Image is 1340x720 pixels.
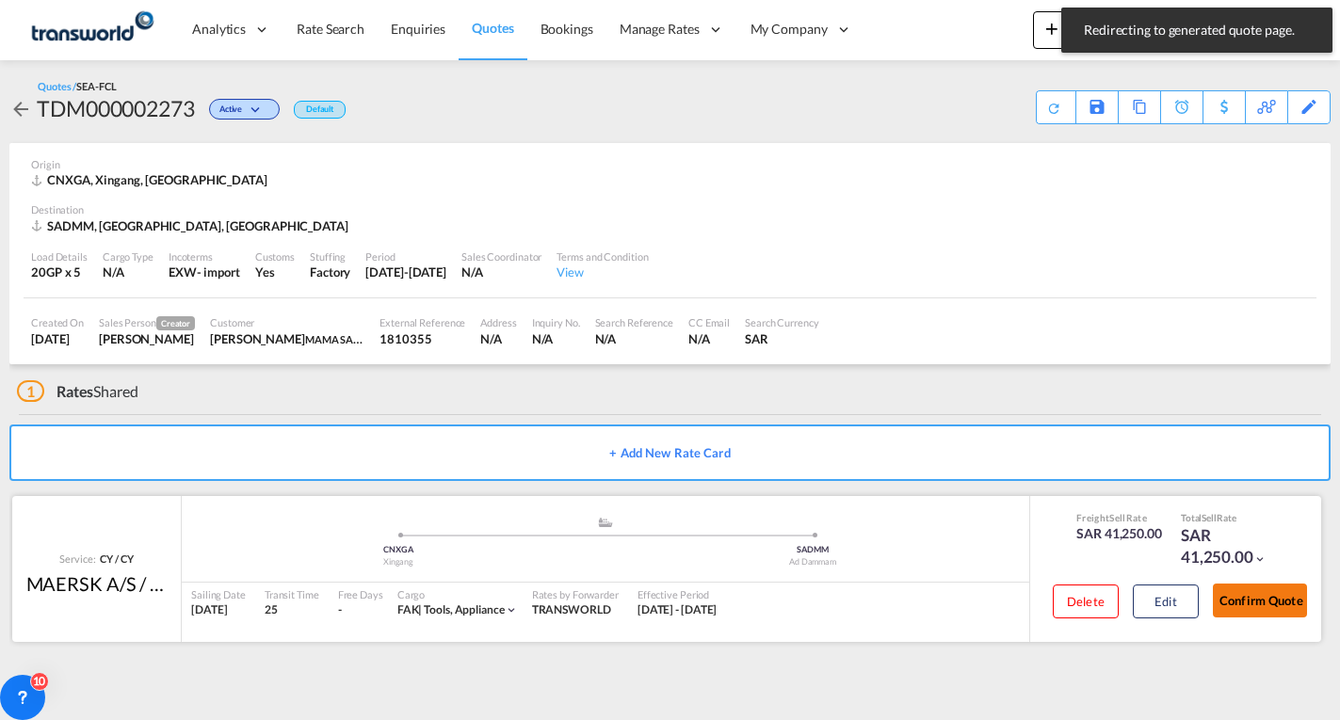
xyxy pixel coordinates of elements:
[338,602,342,618] div: -
[338,587,383,601] div: Free Days
[209,99,280,120] div: Change Status Here
[541,21,593,37] span: Bookings
[1053,584,1119,618] button: Delete
[31,217,353,234] div: SADMM, Ad Dammam, Middle East
[1109,512,1125,523] span: Sell
[255,264,295,280] div: Yes
[31,264,88,280] div: 20GP x 5
[31,202,1309,216] div: Destination
[210,315,364,329] div: Customer
[103,249,153,264] div: Cargo Type
[688,330,730,347] div: N/A
[169,249,240,264] div: Incoterms
[595,315,673,329] div: Search Reference
[365,264,446,280] div: 31 Aug 2025
[1181,511,1275,524] div: Total Rate
[557,264,648,280] div: View
[745,330,819,347] div: SAR
[37,93,195,123] div: TDM000002273
[480,330,516,347] div: N/A
[26,570,168,597] div: MAERSK A/S / TWKS-DAMMAM
[638,602,718,618] div: 23 Aug 2025 - 31 Aug 2025
[191,602,246,618] div: [DATE]
[305,331,539,346] span: MAMA SAUCE COMPANY FOR FOOD INDUSTRIES
[9,424,1331,481] button: + Add New Rate Card
[57,382,94,400] span: Rates
[9,93,37,123] div: icon-arrow-left
[1253,552,1267,566] md-icon: icon-chevron-down
[505,603,518,616] md-icon: icon-chevron-down
[461,264,541,280] div: N/A
[247,105,269,116] md-icon: icon-chevron-down
[397,602,505,618] div: tools, appliance
[365,249,446,264] div: Period
[1033,11,1119,49] button: icon-plus 400-fgNewicon-chevron-down
[1076,524,1162,543] div: SAR 41,250.00
[638,602,718,616] span: [DATE] - [DATE]
[265,587,319,601] div: Transit Time
[557,249,648,264] div: Terms and Condition
[210,330,364,347] div: John John
[1076,91,1118,123] div: Save As Template
[638,587,718,601] div: Effective Period
[31,249,88,264] div: Load Details
[532,587,619,601] div: Rates by Forwarder
[297,21,364,37] span: Rate Search
[192,20,246,39] span: Analytics
[59,552,95,566] span: Service:
[99,315,195,330] div: Sales Person
[605,556,1020,568] div: Ad Dammam
[688,315,730,329] div: CC Email
[103,264,153,280] div: N/A
[379,330,465,347] div: 1810355
[1046,91,1066,116] div: Quote PDF is not available at this time
[197,264,240,280] div: - import
[397,587,518,601] div: Cargo
[391,21,445,37] span: Enquiries
[397,602,425,616] span: FAK
[28,8,155,51] img: 1a84b2306ded11f09c1219774cd0a0fe.png
[532,315,580,329] div: Inquiry No.
[310,249,350,264] div: Stuffing
[31,171,272,188] div: CNXGA, Xingang, Asia Pacific
[9,98,32,120] md-icon: icon-arrow-left
[751,20,828,39] span: My Company
[1181,524,1275,569] div: SAR 41,250.00
[219,104,247,121] span: Active
[532,602,611,616] span: TRANSWORLD
[310,264,350,280] div: Factory Stuffing
[461,249,541,264] div: Sales Coordinator
[265,602,319,618] div: 25
[1046,101,1061,116] md-icon: icon-refresh
[1041,17,1063,40] md-icon: icon-plus 400-fg
[294,101,346,119] div: Default
[1076,511,1162,524] div: Freight Rate
[595,330,673,347] div: N/A
[532,330,580,347] div: N/A
[605,544,1020,556] div: SADMM
[1133,584,1199,618] button: Edit
[532,602,619,618] div: TRANSWORLD
[418,602,422,616] span: |
[31,157,1309,171] div: Origin
[745,315,819,329] div: Search Currency
[195,93,284,123] div: Change Status Here
[594,518,617,527] md-icon: assets/icons/custom/ship-fill.svg
[76,80,116,92] span: SEA-FCL
[1041,21,1111,36] span: New
[1078,21,1316,40] span: Redirecting to generated quote page.
[169,264,197,280] div: EXW
[38,79,117,93] div: Quotes /SEA-FCL
[191,587,246,601] div: Sailing Date
[17,381,138,402] div: Shared
[17,380,44,402] span: 1
[156,316,195,330] span: Creator
[1202,512,1217,523] span: Sell
[191,556,605,568] div: Xingang
[472,20,513,36] span: Quotes
[255,249,295,264] div: Customs
[480,315,516,329] div: Address
[31,330,84,347] div: 23 Aug 2025
[1213,584,1307,617] button: Confirm Quote
[379,315,465,329] div: External Reference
